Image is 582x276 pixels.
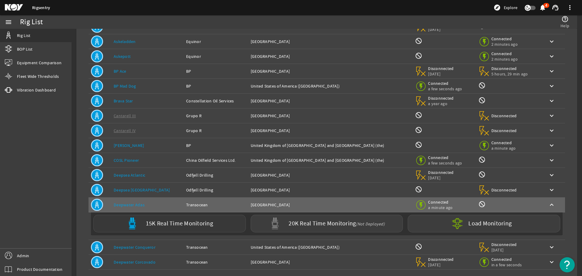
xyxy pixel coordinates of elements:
[548,142,555,149] mat-icon: keyboard_arrow_down
[20,19,43,25] div: Rig List
[251,113,410,119] div: [GEOGRAPHIC_DATA]
[478,156,486,163] mat-icon: Rig Monitoring not available for this rig
[548,258,555,266] mat-icon: keyboard_arrow_down
[186,113,246,119] div: Grupo R
[251,244,410,250] div: United States of America ([GEOGRAPHIC_DATA])
[428,101,454,106] span: a year ago
[114,143,144,148] a: [PERSON_NAME]
[428,175,454,181] span: [DATE]
[491,71,528,77] span: 5 hours, 29 min ago
[114,98,133,104] a: Brava Star
[552,4,559,11] mat-icon: support_agent
[186,53,246,59] div: Equinor
[468,221,512,227] label: Load Monitoring
[251,187,410,193] div: [GEOGRAPHIC_DATA]
[428,27,454,32] span: [DATE]
[539,4,546,11] mat-icon: notifications
[428,199,454,205] span: Connected
[114,39,136,44] a: Askeladden
[428,257,454,262] span: Disconnected
[504,5,517,11] span: Explore
[491,3,520,12] button: Explore
[548,38,555,45] mat-icon: keyboard_arrow_down
[548,112,555,119] mat-icon: keyboard_arrow_down
[491,42,518,47] span: 2 minutes ago
[5,86,12,94] mat-icon: vibration
[428,66,454,71] span: Disconnected
[17,46,32,52] span: BOP List
[548,186,555,194] mat-icon: keyboard_arrow_down
[186,38,246,45] div: Equinor
[405,215,563,232] a: Load Monitoring
[251,128,410,134] div: [GEOGRAPHIC_DATA]
[114,113,136,118] a: Cantarell III
[491,66,528,71] span: Disconnected
[251,259,410,265] div: [GEOGRAPHIC_DATA]
[560,257,575,272] button: Open Resource Center
[560,23,569,29] span: Help
[415,186,422,193] mat-icon: BOP Monitoring not available for this rig
[548,97,555,105] mat-icon: keyboard_arrow_down
[17,253,29,259] span: Admin
[491,247,517,253] span: [DATE]
[186,202,246,208] div: Transocean
[114,54,131,59] a: Askepott
[251,172,410,178] div: [GEOGRAPHIC_DATA]
[539,5,546,11] button: 4
[491,113,517,118] span: Disconnected
[428,71,454,77] span: [DATE]
[491,140,517,145] span: Connected
[428,262,454,268] span: [DATE]
[5,18,12,26] mat-icon: menu
[491,187,517,193] span: Disconnected
[428,160,462,166] span: a few seconds ago
[114,68,126,74] a: BP Ace
[17,266,62,272] span: Product Documentation
[269,218,281,230] img: Graypod.svg
[491,262,522,268] span: in a few seconds
[146,221,213,227] label: 15K Real Time Monitoring
[428,86,462,91] span: a few seconds ago
[251,202,410,208] div: [GEOGRAPHIC_DATA]
[114,187,170,193] a: Deepsea [GEOGRAPHIC_DATA]
[186,68,246,74] div: BP
[491,145,517,151] span: a minute ago
[415,126,422,134] mat-icon: BOP Monitoring not available for this rig
[415,37,422,45] mat-icon: BOP Monitoring not available for this rig
[186,83,246,89] div: BP
[186,187,246,193] div: Odfjell Drilling
[186,98,246,104] div: Constellation Oil Services
[428,81,462,86] span: Connected
[17,32,30,38] span: Rig List
[428,95,454,101] span: Disconnected
[114,83,136,89] a: BP Mad Dog
[563,0,577,15] button: more_vert
[186,172,246,178] div: Odfjell Drilling
[114,202,145,208] a: Deepwater Atlas
[114,172,145,178] a: Deepsea Atlantic
[548,82,555,90] mat-icon: keyboard_arrow_down
[248,215,406,232] a: 20K Real Time Monitoring(Not Deployed)
[114,259,156,265] a: Deepwater Corcovado
[186,142,246,148] div: BP
[428,205,454,210] span: a minute ago
[251,157,410,163] div: United Kingdom of [GEOGRAPHIC_DATA] and [GEOGRAPHIC_DATA] (the)
[491,51,518,56] span: Connected
[251,98,410,104] div: [GEOGRAPHIC_DATA]
[32,5,50,11] a: Rigsentry
[478,97,486,104] mat-icon: Rig Monitoring not available for this rig
[561,15,569,23] mat-icon: help_outline
[548,127,555,134] mat-icon: keyboard_arrow_down
[186,244,246,250] div: Transocean
[478,171,486,178] mat-icon: Rig Monitoring not available for this rig
[17,73,59,79] span: Fleet Wide Thresholds
[548,171,555,179] mat-icon: keyboard_arrow_down
[17,60,62,66] span: Equipment Comparison
[186,128,246,134] div: Grupo R
[251,142,410,148] div: United Kingdom of [GEOGRAPHIC_DATA] and [GEOGRAPHIC_DATA] (the)
[478,82,486,89] mat-icon: Rig Monitoring not available for this rig
[356,221,385,227] span: (Not Deployed)
[478,201,486,208] mat-icon: Rig Monitoring not available for this rig
[415,52,422,59] mat-icon: BOP Monitoring not available for this rig
[91,215,248,232] a: 15K Real Time Monitoring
